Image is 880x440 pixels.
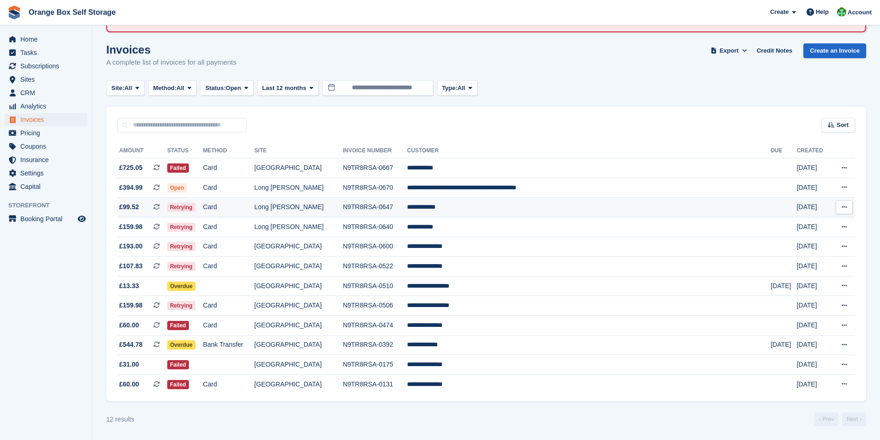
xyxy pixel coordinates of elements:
span: Home [20,33,76,46]
span: Capital [20,180,76,193]
td: Long [PERSON_NAME] [255,217,343,237]
span: £31.00 [119,360,139,369]
td: N9TR8RSA-0600 [343,237,407,257]
td: Card [203,178,254,198]
span: £60.00 [119,320,139,330]
th: Amount [117,144,167,158]
td: N9TR8RSA-0474 [343,315,407,335]
td: Card [203,257,254,277]
div: 12 results [106,415,134,424]
span: Booking Portal [20,212,76,225]
span: Type: [442,84,458,93]
span: Subscriptions [20,60,76,72]
td: N9TR8RSA-0640 [343,217,407,237]
a: menu [5,60,87,72]
td: [GEOGRAPHIC_DATA] [255,374,343,394]
a: menu [5,86,87,99]
span: Insurance [20,153,76,166]
td: [GEOGRAPHIC_DATA] [255,158,343,178]
span: Last 12 months [262,84,306,93]
td: [DATE] [797,257,831,277]
a: Credit Notes [753,43,796,59]
td: [DATE] [797,198,831,217]
a: Previous [814,412,838,426]
a: menu [5,167,87,180]
a: menu [5,46,87,59]
td: N9TR8RSA-0392 [343,335,407,355]
span: Create [770,7,789,17]
td: N9TR8RSA-0506 [343,296,407,316]
td: [DATE] [797,237,831,257]
span: £725.05 [119,163,143,173]
span: CRM [20,86,76,99]
td: [GEOGRAPHIC_DATA] [255,276,343,296]
td: N9TR8RSA-0522 [343,257,407,277]
span: Sites [20,73,76,86]
span: Retrying [167,223,195,232]
button: Last 12 months [257,80,319,96]
a: Next [842,412,866,426]
span: Failed [167,360,189,369]
td: [DATE] [797,296,831,316]
td: [DATE] [797,355,831,375]
span: Export [720,46,739,55]
th: Due [771,144,796,158]
span: All [457,84,465,93]
a: menu [5,153,87,166]
span: All [124,84,132,93]
td: N9TR8RSA-0670 [343,178,407,198]
td: Card [203,296,254,316]
span: £107.83 [119,261,143,271]
th: Site [255,144,343,158]
img: stora-icon-8386f47178a22dfd0bd8f6a31ec36ba5ce8667c1dd55bd0f319d3a0aa187defe.svg [7,6,21,19]
a: menu [5,100,87,113]
span: Failed [167,163,189,173]
a: menu [5,212,87,225]
span: £13.33 [119,281,139,291]
td: Card [203,315,254,335]
span: Pricing [20,127,76,139]
a: menu [5,180,87,193]
td: [DATE] [797,158,831,178]
a: menu [5,33,87,46]
span: Account [848,8,872,17]
td: Card [203,198,254,217]
span: Coupons [20,140,76,153]
nav: Page [813,412,868,426]
span: £193.00 [119,241,143,251]
button: Method: All [148,80,197,96]
span: £544.78 [119,340,143,350]
a: Orange Box Self Storage [25,5,120,20]
th: Created [797,144,831,158]
span: Open [226,84,241,93]
a: menu [5,140,87,153]
td: [DATE] [797,276,831,296]
td: [GEOGRAPHIC_DATA] [255,315,343,335]
td: N9TR8RSA-0647 [343,198,407,217]
button: Type: All [437,80,478,96]
span: Retrying [167,262,195,271]
a: menu [5,127,87,139]
span: £60.00 [119,380,139,389]
span: Method: [153,84,177,93]
td: [DATE] [797,315,831,335]
td: Long [PERSON_NAME] [255,178,343,198]
td: [GEOGRAPHIC_DATA] [255,257,343,277]
td: N9TR8RSA-0175 [343,355,407,375]
td: Bank Transfer [203,335,254,355]
span: Retrying [167,301,195,310]
span: Open [167,183,187,193]
td: N9TR8RSA-0510 [343,276,407,296]
td: Long [PERSON_NAME] [255,198,343,217]
td: [GEOGRAPHIC_DATA] [255,355,343,375]
span: £159.98 [119,301,143,310]
button: Status: Open [200,80,253,96]
td: N9TR8RSA-0131 [343,374,407,394]
td: [GEOGRAPHIC_DATA] [255,296,343,316]
span: Failed [167,321,189,330]
span: Site: [111,84,124,93]
td: Card [203,217,254,237]
p: A complete list of invoices for all payments [106,57,237,68]
span: Sort [837,121,849,130]
span: Invoices [20,113,76,126]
